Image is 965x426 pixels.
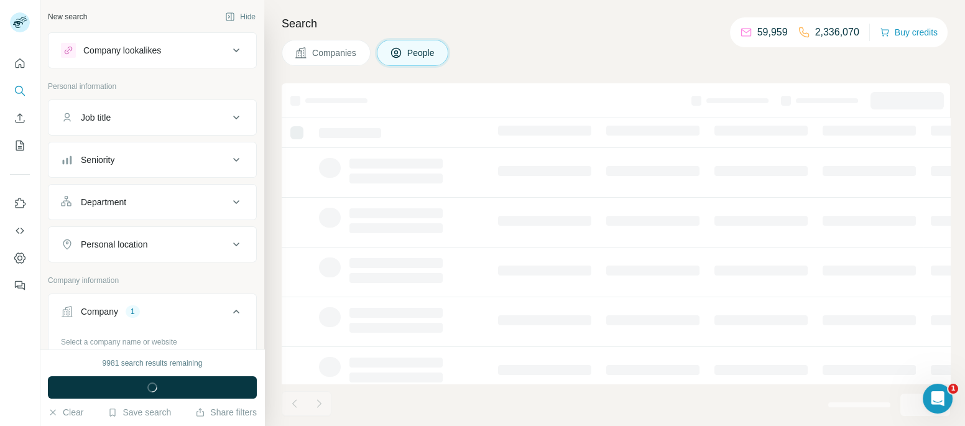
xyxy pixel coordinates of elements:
button: Quick start [10,52,30,75]
div: Select a company name or website [61,331,244,348]
div: Personal location [81,238,147,251]
p: 2,336,070 [815,25,859,40]
button: My lists [10,134,30,157]
div: 1 [126,306,140,317]
button: Save search [108,406,171,419]
button: Feedback [10,274,30,297]
div: 9981 search results remaining [103,358,203,369]
p: Personal information [48,81,257,92]
iframe: Intercom live chat [923,384,953,414]
button: Search [10,80,30,102]
div: New search [48,11,87,22]
button: Use Surfe API [10,220,30,242]
button: Company lookalikes [48,35,256,65]
button: Department [48,187,256,217]
div: Company [81,305,118,318]
button: Dashboard [10,247,30,269]
span: People [407,47,436,59]
p: Company information [48,275,257,286]
button: Personal location [48,229,256,259]
button: Use Surfe on LinkedIn [10,192,30,215]
h4: Search [282,15,950,32]
span: Companies [312,47,358,59]
span: 1 [948,384,958,394]
button: Hide [216,7,264,26]
button: Seniority [48,145,256,175]
div: Company lookalikes [83,44,161,57]
button: Clear [48,406,83,419]
button: Job title [48,103,256,132]
button: Company1 [48,297,256,331]
div: Department [81,196,126,208]
div: Job title [81,111,111,124]
div: Seniority [81,154,114,166]
button: Share filters [195,406,257,419]
button: Enrich CSV [10,107,30,129]
p: 59,959 [757,25,788,40]
button: Buy credits [880,24,938,41]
